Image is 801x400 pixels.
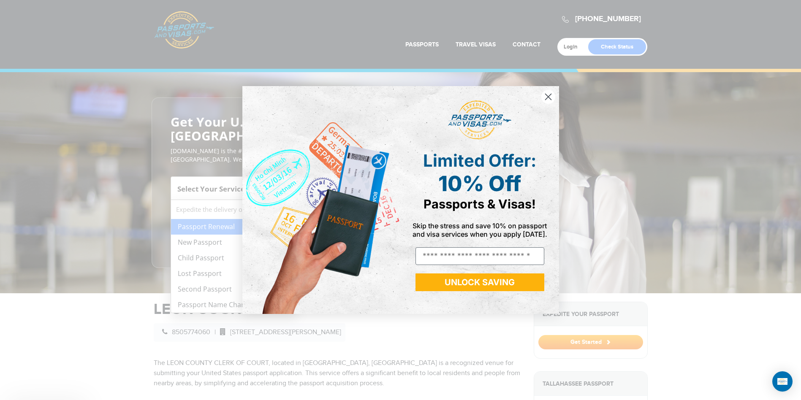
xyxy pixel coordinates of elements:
[772,371,793,392] div: Open Intercom Messenger
[448,100,511,140] img: passports and visas
[413,222,547,238] span: Skip the stress and save 10% on passport and visa services when you apply [DATE].
[415,273,544,291] button: UNLOCK SAVING
[438,171,521,196] span: 10% Off
[541,89,556,104] button: Close dialog
[423,150,536,171] span: Limited Offer:
[242,86,401,314] img: de9cda0d-0715-46ca-9a25-073762a91ba7.png
[424,197,536,211] span: Passports & Visas!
